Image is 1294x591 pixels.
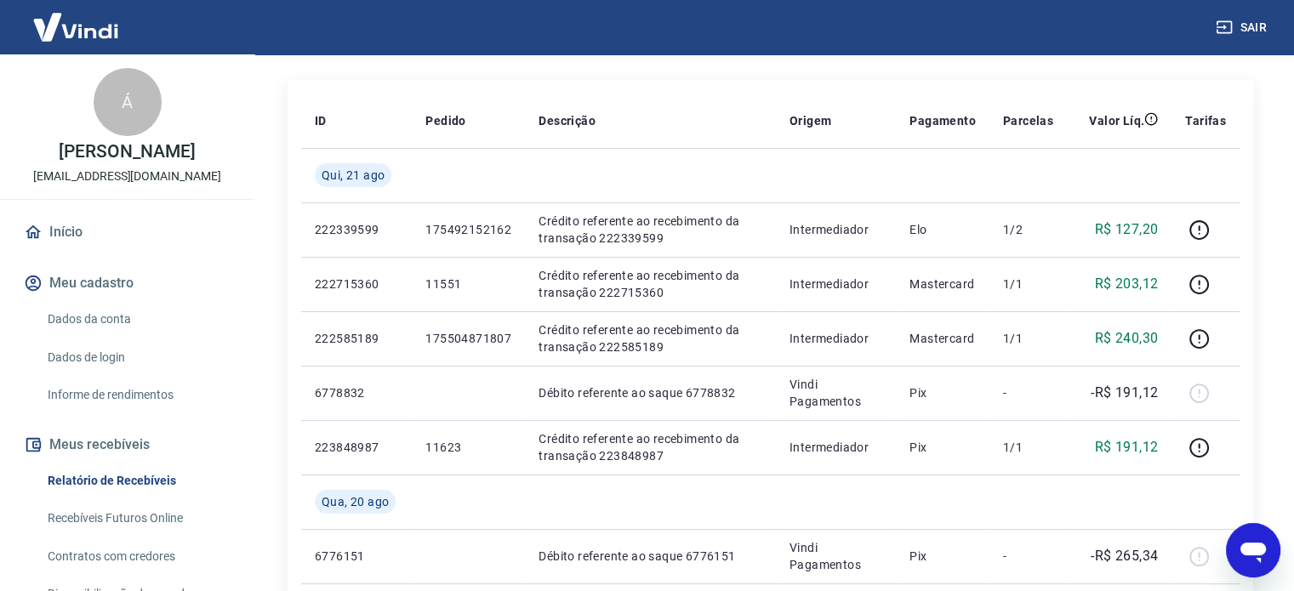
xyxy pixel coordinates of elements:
[909,276,976,293] p: Mastercard
[790,539,882,573] p: Vindi Pagamentos
[94,68,162,136] div: Á
[41,539,234,574] a: Contratos com credores
[1003,221,1053,238] p: 1/2
[41,302,234,337] a: Dados da conta
[1003,384,1053,401] p: -
[315,330,398,347] p: 222585189
[1095,274,1159,294] p: R$ 203,12
[909,548,976,565] p: Pix
[909,221,976,238] p: Elo
[1095,219,1159,240] p: R$ 127,20
[425,221,511,238] p: 175492152162
[1212,12,1274,43] button: Sair
[539,112,596,129] p: Descrição
[1226,523,1280,577] iframe: Botão para abrir a janela de mensagens
[425,330,511,347] p: 175504871807
[1003,548,1053,565] p: -
[790,276,882,293] p: Intermediador
[425,112,465,129] p: Pedido
[20,426,234,463] button: Meus recebíveis
[1003,112,1053,129] p: Parcelas
[20,264,234,302] button: Meu cadastro
[790,112,831,129] p: Origem
[539,548,762,565] p: Débito referente ao saque 6776151
[41,378,234,412] a: Informe de rendimentos
[1089,112,1144,129] p: Valor Líq.
[41,463,234,498] a: Relatório de Recebíveis
[425,276,511,293] p: 11551
[1091,383,1158,403] p: -R$ 191,12
[1095,437,1159,457] p: R$ 191,12
[59,143,195,161] p: [PERSON_NAME]
[909,384,976,401] p: Pix
[20,1,131,53] img: Vindi
[539,430,762,464] p: Crédito referente ao recebimento da transação 223848987
[539,213,762,247] p: Crédito referente ao recebimento da transação 222339599
[909,330,976,347] p: Mastercard
[315,276,398,293] p: 222715360
[315,384,398,401] p: 6778832
[315,112,327,129] p: ID
[790,221,882,238] p: Intermediador
[909,439,976,456] p: Pix
[1091,546,1158,566] p: -R$ 265,34
[539,267,762,301] p: Crédito referente ao recebimento da transação 222715360
[1095,328,1159,349] p: R$ 240,30
[1003,330,1053,347] p: 1/1
[425,439,511,456] p: 11623
[33,168,221,185] p: [EMAIL_ADDRESS][DOMAIN_NAME]
[322,167,385,184] span: Qui, 21 ago
[790,376,882,410] p: Vindi Pagamentos
[41,340,234,375] a: Dados de login
[1003,276,1053,293] p: 1/1
[1185,112,1226,129] p: Tarifas
[539,384,762,401] p: Débito referente ao saque 6778832
[790,439,882,456] p: Intermediador
[790,330,882,347] p: Intermediador
[41,501,234,536] a: Recebíveis Futuros Online
[315,548,398,565] p: 6776151
[315,221,398,238] p: 222339599
[20,213,234,251] a: Início
[315,439,398,456] p: 223848987
[909,112,976,129] p: Pagamento
[539,321,762,355] p: Crédito referente ao recebimento da transação 222585189
[322,493,389,510] span: Qua, 20 ago
[1003,439,1053,456] p: 1/1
